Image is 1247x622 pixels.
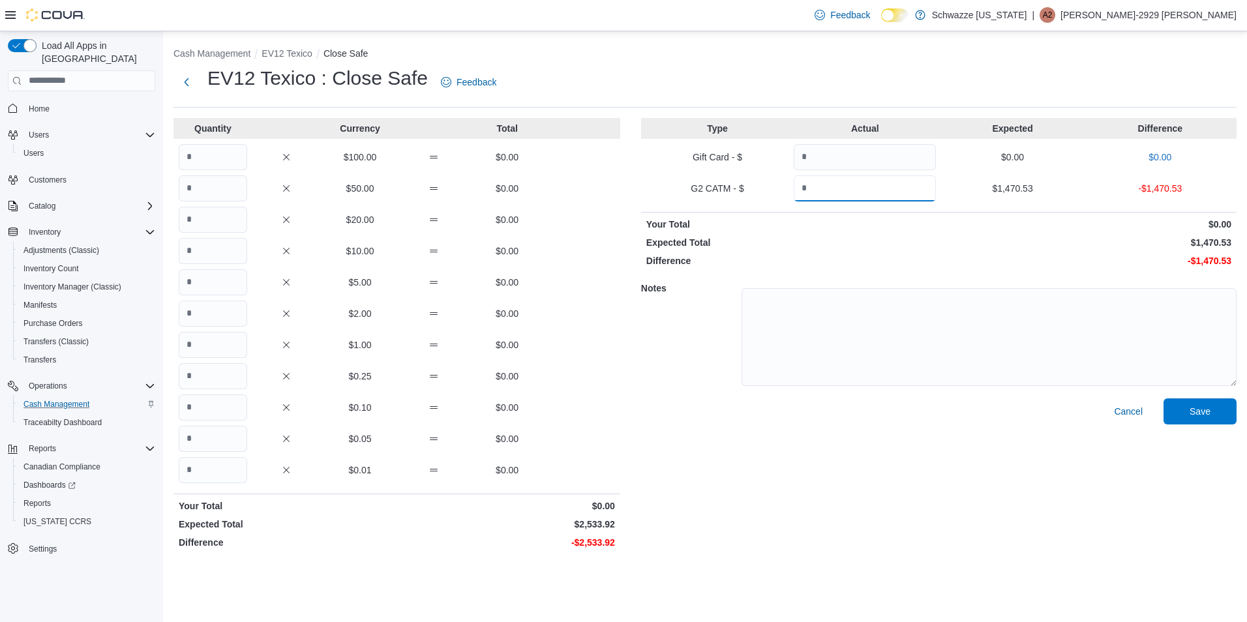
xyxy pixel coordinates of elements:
[18,261,155,276] span: Inventory Count
[18,316,88,331] a: Purchase Orders
[23,378,155,394] span: Operations
[457,76,496,89] span: Feedback
[646,236,937,249] p: Expected Total
[29,104,50,114] span: Home
[23,127,54,143] button: Users
[18,514,155,529] span: Washington CCRS
[399,536,614,549] p: -$2,533.92
[1089,122,1231,135] p: Difference
[262,48,312,59] button: EV12 Texico
[941,236,1231,249] p: $1,470.53
[18,316,155,331] span: Purchase Orders
[23,282,121,292] span: Inventory Manager (Classic)
[23,498,51,509] span: Reports
[18,334,155,349] span: Transfers (Classic)
[23,101,55,117] a: Home
[794,122,936,135] p: Actual
[179,426,247,452] input: Quantity
[326,151,395,164] p: $100.00
[326,276,395,289] p: $5.00
[3,377,160,395] button: Operations
[473,464,541,477] p: $0.00
[18,459,106,475] a: Canadian Compliance
[23,355,56,365] span: Transfers
[326,182,395,195] p: $50.00
[809,2,875,28] a: Feedback
[173,48,250,59] button: Cash Management
[646,218,937,231] p: Your Total
[941,151,1083,164] p: $0.00
[646,122,789,135] p: Type
[1032,7,1034,23] p: |
[13,458,160,476] button: Canadian Compliance
[18,396,155,412] span: Cash Management
[207,65,428,91] h1: EV12 Texico : Close Safe
[23,399,89,409] span: Cash Management
[179,536,394,549] p: Difference
[23,417,102,428] span: Traceabilty Dashboard
[1040,7,1055,23] div: Adrian-2929 Telles
[18,261,84,276] a: Inventory Count
[18,334,94,349] a: Transfers (Classic)
[13,296,160,314] button: Manifests
[29,381,67,391] span: Operations
[646,254,937,267] p: Difference
[326,370,395,383] p: $0.25
[37,39,155,65] span: Load All Apps in [GEOGRAPHIC_DATA]
[3,223,160,241] button: Inventory
[830,8,870,22] span: Feedback
[18,459,155,475] span: Canadian Compliance
[473,244,541,258] p: $0.00
[13,333,160,351] button: Transfers (Classic)
[18,279,127,295] a: Inventory Manager (Classic)
[23,441,61,456] button: Reports
[1190,405,1210,418] span: Save
[18,396,95,412] a: Cash Management
[23,198,61,214] button: Catalog
[179,332,247,358] input: Quantity
[1089,151,1231,164] p: $0.00
[18,352,61,368] a: Transfers
[23,263,79,274] span: Inventory Count
[18,279,155,295] span: Inventory Manager (Classic)
[29,227,61,237] span: Inventory
[23,540,155,556] span: Settings
[326,213,395,226] p: $20.00
[18,496,56,511] a: Reports
[941,254,1231,267] p: -$1,470.53
[794,144,936,170] input: Quantity
[173,69,200,95] button: Next
[3,439,160,458] button: Reports
[29,130,49,140] span: Users
[13,144,160,162] button: Users
[1089,182,1231,195] p: -$1,470.53
[1043,7,1053,23] span: A2
[8,94,155,592] nav: Complex example
[13,241,160,259] button: Adjustments (Classic)
[173,47,1237,63] nav: An example of EuiBreadcrumbs
[646,182,789,195] p: G2 CATM - $
[179,207,247,233] input: Quantity
[179,457,247,483] input: Quantity
[23,441,155,456] span: Reports
[881,22,882,23] span: Dark Mode
[473,338,541,351] p: $0.00
[326,401,395,414] p: $0.10
[18,415,155,430] span: Traceabilty Dashboard
[18,415,107,430] a: Traceabilty Dashboard
[13,476,160,494] a: Dashboards
[326,464,395,477] p: $0.01
[18,496,155,511] span: Reports
[18,145,49,161] a: Users
[436,69,502,95] a: Feedback
[23,318,83,329] span: Purchase Orders
[179,122,247,135] p: Quantity
[18,243,104,258] a: Adjustments (Classic)
[179,269,247,295] input: Quantity
[473,307,541,320] p: $0.00
[13,395,160,413] button: Cash Management
[23,336,89,347] span: Transfers (Classic)
[13,278,160,296] button: Inventory Manager (Classic)
[473,182,541,195] p: $0.00
[179,363,247,389] input: Quantity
